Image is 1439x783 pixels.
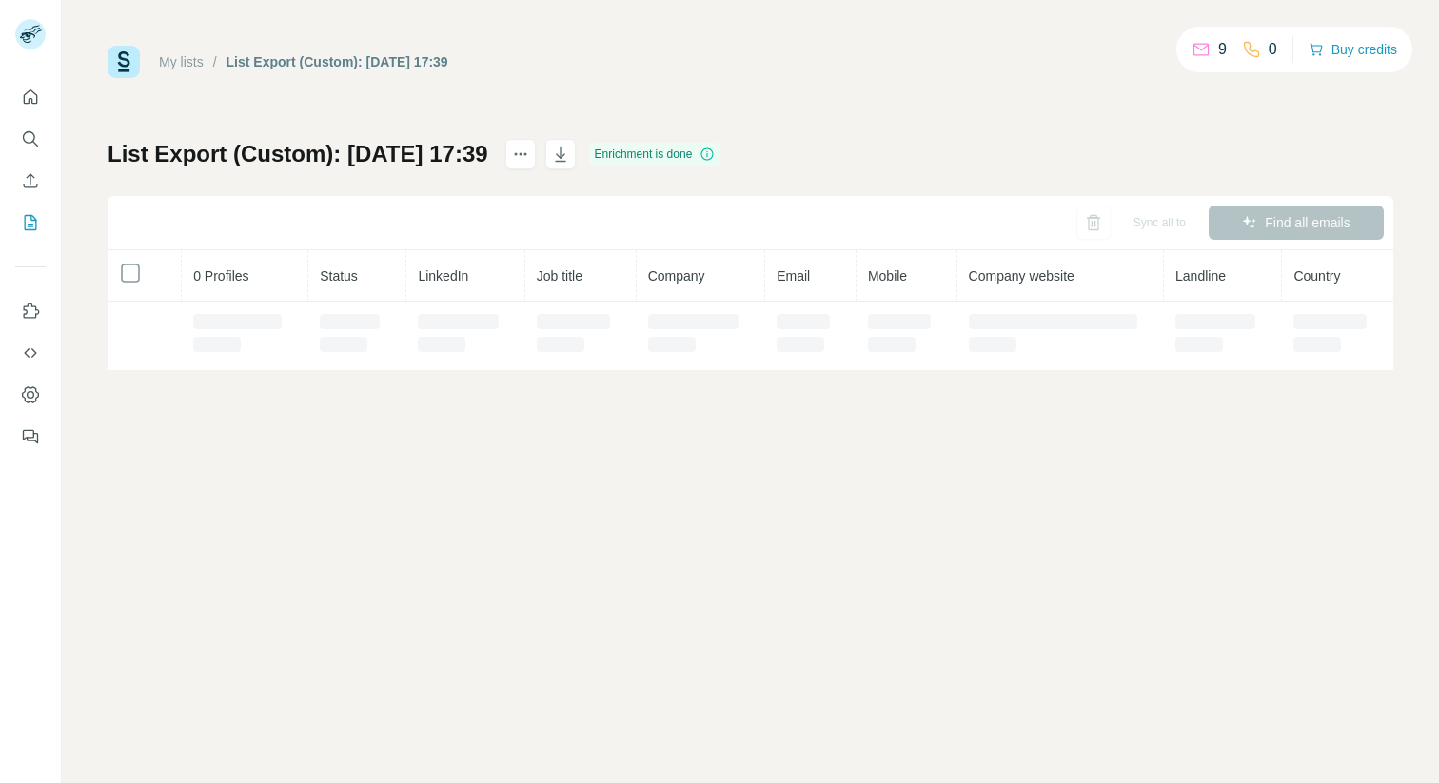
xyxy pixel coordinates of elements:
div: Enrichment is done [589,143,721,166]
img: Surfe Logo [108,46,140,78]
span: Email [777,268,810,284]
button: Quick start [15,80,46,114]
span: LinkedIn [418,268,468,284]
button: My lists [15,206,46,240]
span: Status [320,268,358,284]
span: Job title [537,268,582,284]
p: 9 [1218,38,1227,61]
span: 0 Profiles [193,268,248,284]
button: Use Surfe on LinkedIn [15,294,46,328]
span: Landline [1175,268,1226,284]
span: Company [648,268,705,284]
button: Search [15,122,46,156]
button: Feedback [15,420,46,454]
button: actions [505,139,536,169]
span: Country [1293,268,1340,284]
button: Dashboard [15,378,46,412]
h1: List Export (Custom): [DATE] 17:39 [108,139,488,169]
div: List Export (Custom): [DATE] 17:39 [227,52,448,71]
span: Company website [969,268,1074,284]
button: Use Surfe API [15,336,46,370]
button: Buy credits [1309,36,1397,63]
span: Mobile [868,268,907,284]
p: 0 [1269,38,1277,61]
button: Enrich CSV [15,164,46,198]
li: / [213,52,217,71]
a: My lists [159,54,204,69]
